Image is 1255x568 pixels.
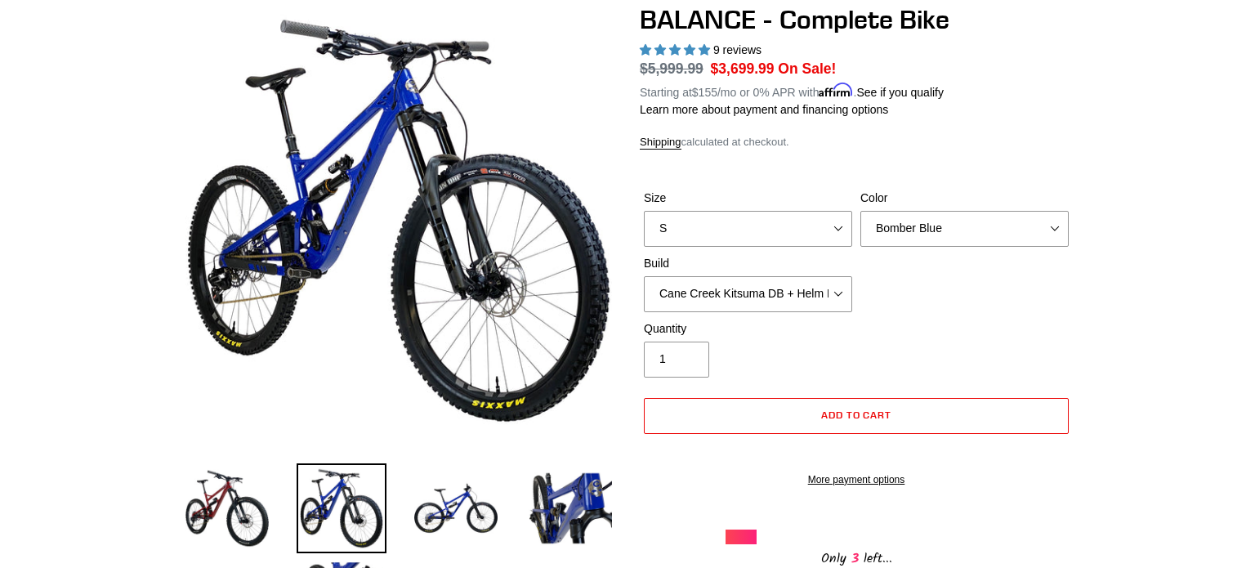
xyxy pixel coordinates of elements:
button: Add to cart [644,398,1069,434]
s: $5,999.99 [640,60,703,77]
label: Quantity [644,320,852,338]
span: 9 reviews [713,43,761,56]
img: Load image into Gallery viewer, BALANCE - Complete Bike [182,463,272,553]
span: Add to cart [821,409,892,421]
a: Shipping [640,136,681,150]
h1: BALANCE - Complete Bike [640,4,1073,35]
label: Color [860,190,1069,207]
p: Starting at /mo or 0% APR with . [640,80,944,101]
span: On Sale! [778,58,836,79]
img: Load image into Gallery viewer, BALANCE - Complete Bike [411,463,501,553]
a: See if you qualify - Learn more about Affirm Financing (opens in modal) [856,86,944,99]
span: $3,699.99 [711,60,775,77]
span: $155 [692,86,717,99]
a: Learn more about payment and financing options [640,103,888,116]
a: More payment options [644,472,1069,487]
label: Size [644,190,852,207]
span: 5.00 stars [640,43,713,56]
label: Build [644,255,852,272]
img: Load image into Gallery viewer, BALANCE - Complete Bike [297,463,386,553]
div: calculated at checkout. [640,134,1073,150]
span: Affirm [819,83,853,97]
img: Load image into Gallery viewer, BALANCE - Complete Bike [525,463,615,553]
